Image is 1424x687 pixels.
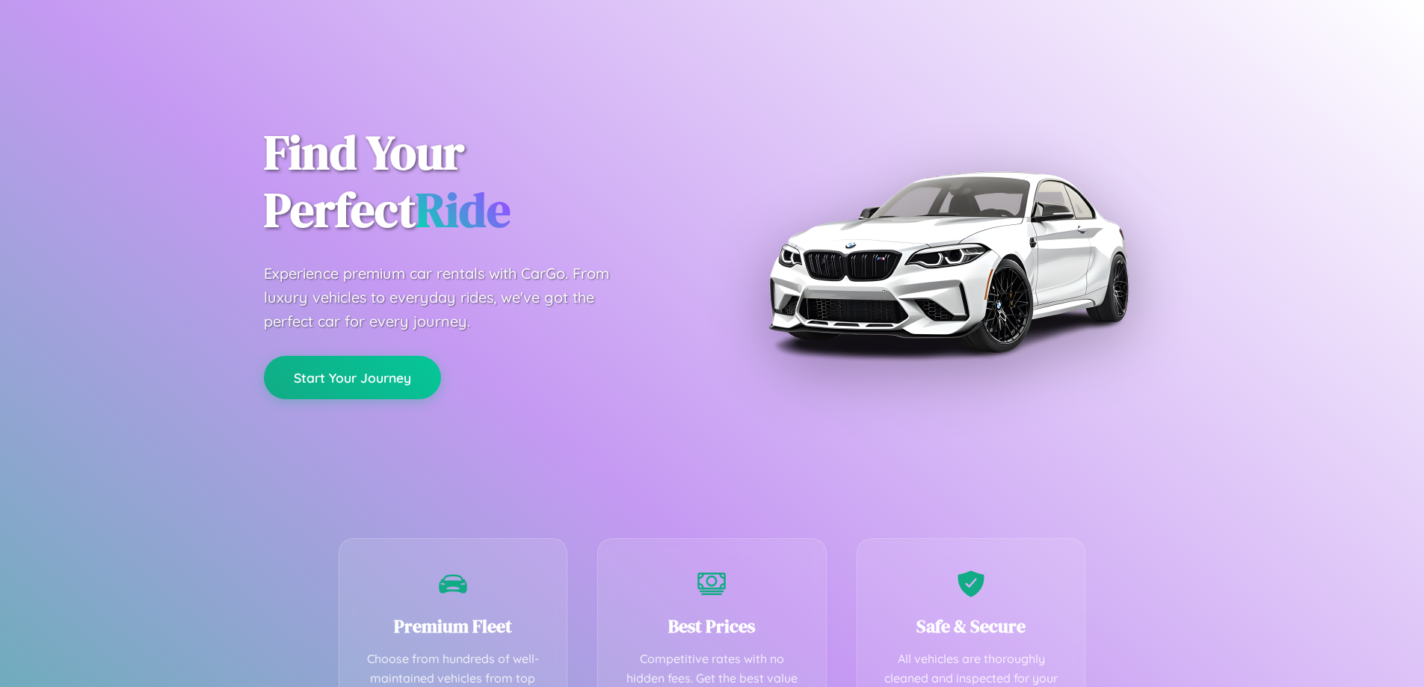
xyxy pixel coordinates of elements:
[416,177,511,242] span: Ride
[362,614,545,638] h3: Premium Fleet
[264,356,441,399] button: Start Your Journey
[620,614,804,638] h3: Best Prices
[264,124,690,239] h1: Find Your Perfect
[880,614,1063,638] h3: Safe & Secure
[264,262,638,333] p: Experience premium car rentals with CarGo. From luxury vehicles to everyday rides, we've got the ...
[761,75,1135,449] img: Premium BMW car rental vehicle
